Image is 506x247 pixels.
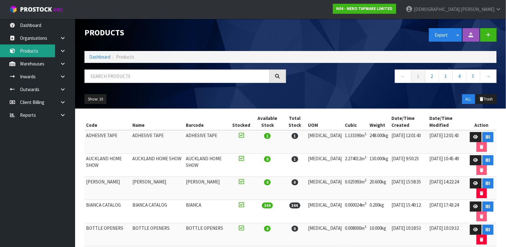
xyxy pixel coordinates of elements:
[84,130,131,154] td: ADHESIVE TAPE
[365,178,366,183] sup: 3
[429,28,454,42] button: Export
[428,223,467,246] td: [DATE] 10:19:32
[264,133,271,139] span: 1
[466,69,480,83] a: 5
[428,177,467,200] td: [DATE] 14:22:24
[333,4,396,14] a: N04 - NERO TAPWARE LIMITED
[231,113,252,130] th: Stocked
[262,203,273,208] span: 344
[414,6,460,12] span: [DEMOGRAPHIC_DATA]
[84,177,131,200] td: [PERSON_NAME]
[395,69,411,83] a: ←
[184,113,231,130] th: Barcode
[390,177,428,200] td: [DATE] 15:58:35
[343,200,368,223] td: 0.000024m
[9,5,17,13] img: cube-alt.png
[390,154,428,177] td: [DATE] 9:50:23
[289,203,300,208] span: 344
[452,69,467,83] a: 4
[390,130,428,154] td: [DATE] 12:01:43
[428,200,467,223] td: [DATE] 17:43:24
[20,5,52,13] span: ProStock
[131,130,184,154] td: ADHESIVE TAPE
[131,154,184,177] td: AUCKLAND HOME SHOW
[306,113,343,130] th: UOM
[390,223,428,246] td: [DATE] 10:18:53
[306,130,343,154] td: [MEDICAL_DATA]
[264,156,271,162] span: 0
[365,132,366,136] sup: 3
[292,226,298,232] span: 0
[306,154,343,177] td: [MEDICAL_DATA]
[428,154,467,177] td: [DATE] 10:45:49
[84,113,131,130] th: Code
[292,133,298,139] span: 1
[306,177,343,200] td: [MEDICAL_DATA]
[264,226,271,232] span: 0
[476,94,497,104] button: Trash
[390,200,428,223] td: [DATE] 15:40:12
[131,113,184,130] th: Name
[343,130,368,154] td: 1.133390m
[84,154,131,177] td: AUCKLAND HOME SHOW
[461,6,494,12] span: [PERSON_NAME]
[264,179,271,185] span: 0
[306,223,343,246] td: [MEDICAL_DATA]
[131,177,184,200] td: [PERSON_NAME]
[390,113,428,130] th: Date/Time Created
[84,94,106,104] button: Show: 10
[368,177,390,200] td: 20.600kg
[131,200,184,223] td: BIANCA CATALOG
[84,69,270,83] input: Search products
[131,223,184,246] td: BOTTLE OPENERS
[365,155,366,159] sup: 3
[184,177,231,200] td: [PERSON_NAME]
[368,223,390,246] td: 10.000kg
[411,69,425,83] a: 1
[365,201,366,206] sup: 3
[84,200,131,223] td: BIANCA CATALOG
[336,6,393,11] strong: N04 - NERO TAPWARE LIMITED
[252,113,283,130] th: Available Stock
[428,130,467,154] td: [DATE] 12:01:43
[368,113,390,130] th: Weight
[365,224,366,229] sup: 3
[306,200,343,223] td: [MEDICAL_DATA]
[184,223,231,246] td: BOTTLE OPENERS
[283,113,307,130] th: Total Stock
[89,54,110,60] a: Dashboard
[53,7,63,13] small: WMS
[116,54,134,60] span: Products
[184,130,231,154] td: ADHESIVE TAPE
[292,156,298,162] span: 1
[184,200,231,223] td: BIANCA
[462,94,475,104] button: ALL
[84,223,131,246] td: BOTTLE OPENERS
[292,179,298,185] span: 0
[343,223,368,246] td: 0.008000m
[368,154,390,177] td: 130.000kg
[368,200,390,223] td: 0.200kg
[84,28,286,37] h1: Products
[343,177,368,200] td: 0.025993m
[184,154,231,177] td: AUCKLAND HOME SHOW
[480,69,497,83] a: →
[439,69,453,83] a: 3
[467,113,497,130] th: Action
[343,113,368,130] th: Cubic
[343,154,368,177] td: 2.274012m
[295,69,497,85] nav: Page navigation
[428,113,467,130] th: Date/Time Modified
[368,130,390,154] td: 248.000kg
[425,69,439,83] a: 2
